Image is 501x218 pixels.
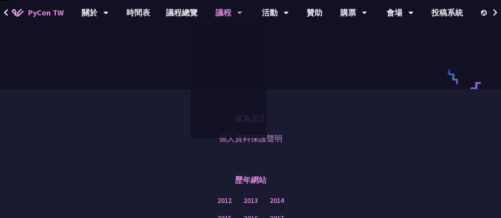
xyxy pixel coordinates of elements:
[217,196,232,206] a: 2012
[4,3,72,23] a: PyCon TW
[12,9,24,17] img: Home icon of PyCon TW 2025
[235,168,267,192] p: 歷年網站
[270,196,284,206] a: 2014
[28,7,64,19] span: PyCon TW
[481,10,489,16] img: Locale Icon
[219,133,282,144] a: 個人資料保護聲明
[244,196,258,206] a: 2013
